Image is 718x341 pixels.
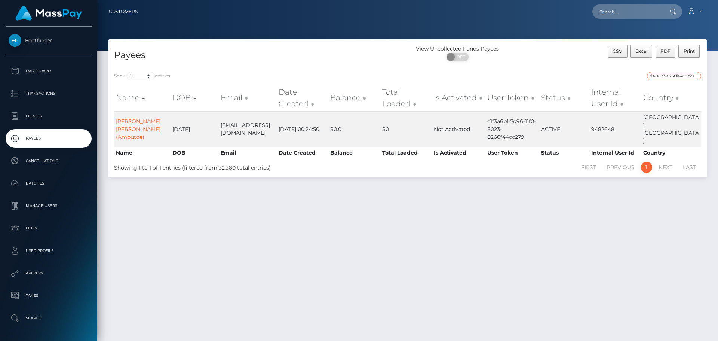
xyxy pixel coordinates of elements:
button: Excel [630,45,653,58]
td: 9482648 [589,111,641,147]
a: [PERSON_NAME] [PERSON_NAME] (Amputoe) [116,118,160,140]
th: DOB: activate to sort column descending [171,85,219,111]
span: OFF [451,53,469,61]
th: Status [539,147,589,159]
p: Batches [9,178,89,189]
label: Show entries [114,72,170,80]
th: Name [114,147,171,159]
td: [DATE] 00:24:50 [277,111,329,147]
a: Cancellations [6,152,92,170]
p: Search [9,313,89,324]
th: Internal User Id [589,147,641,159]
a: Transactions [6,84,92,103]
th: Is Activated: activate to sort column ascending [432,85,485,111]
a: Payees [6,129,92,148]
th: Total Loaded: activate to sort column ascending [380,85,432,111]
span: Excel [635,48,647,54]
th: Country [641,147,701,159]
p: User Profile [9,245,89,256]
p: Dashboard [9,66,89,77]
td: [GEOGRAPHIC_DATA] [GEOGRAPHIC_DATA] [641,111,701,147]
td: Not Activated [432,111,485,147]
th: DOB [171,147,219,159]
span: PDF [660,48,671,54]
input: Search... [592,4,663,19]
a: Batches [6,174,92,193]
th: User Token: activate to sort column ascending [485,85,540,111]
p: Ledger [9,110,89,122]
th: Is Activated [432,147,485,159]
td: $0.0 [328,111,380,147]
td: $0 [380,111,432,147]
span: Feetfinder [6,37,92,44]
p: Taxes [9,290,89,301]
p: Cancellations [9,155,89,167]
button: Print [678,45,700,58]
input: Search transactions [647,72,701,80]
a: Dashboard [6,62,92,80]
a: Manage Users [6,197,92,215]
span: CSV [613,48,622,54]
p: Transactions [9,88,89,99]
th: Balance: activate to sort column ascending [328,85,380,111]
a: User Profile [6,241,92,260]
img: Feetfinder [9,34,21,47]
th: Name: activate to sort column ascending [114,85,171,111]
a: Search [6,309,92,328]
button: CSV [608,45,628,58]
a: API Keys [6,264,92,283]
a: Customers [109,4,138,19]
button: PDF [656,45,676,58]
td: [EMAIL_ADDRESS][DOMAIN_NAME] [219,111,277,147]
th: Email: activate to sort column ascending [219,85,277,111]
h4: Payees [114,49,402,62]
th: Country: activate to sort column ascending [641,85,701,111]
select: Showentries [127,72,155,80]
p: API Keys [9,268,89,279]
div: Showing 1 to 1 of 1 entries (filtered from 32,380 total entries) [114,161,352,172]
th: Email [219,147,277,159]
a: Ledger [6,107,92,125]
th: Status: activate to sort column ascending [539,85,589,111]
td: [DATE] [171,111,219,147]
div: View Uncollected Funds Payees [408,45,507,53]
img: MassPay Logo [15,6,82,21]
a: 1 [641,162,652,173]
a: Taxes [6,286,92,305]
td: ACTIVE [539,111,589,147]
th: Date Created [277,147,329,159]
th: Balance [328,147,380,159]
th: Date Created: activate to sort column ascending [277,85,329,111]
td: c1f3a6b1-7d96-11f0-8023-0266f44cc279 [485,111,540,147]
th: Total Loaded [380,147,432,159]
th: Internal User Id: activate to sort column ascending [589,85,641,111]
span: Print [684,48,695,54]
p: Links [9,223,89,234]
th: User Token [485,147,540,159]
p: Manage Users [9,200,89,211]
a: Links [6,219,92,238]
p: Payees [9,133,89,144]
